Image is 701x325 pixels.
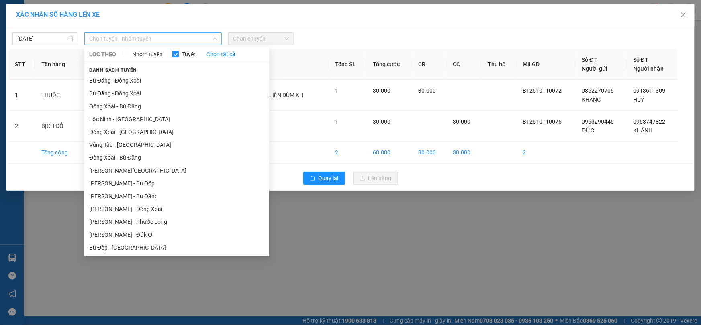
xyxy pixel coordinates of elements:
th: CR [412,49,447,80]
span: rollback [310,175,315,182]
span: LỌC THEO [89,50,116,59]
li: Đồng Xoài - Bù Đăng [84,100,269,113]
span: Số ĐT [582,57,597,63]
td: 30.000 [412,142,447,164]
li: [PERSON_NAME] - Đồng Xoài [84,203,269,215]
button: Close [672,4,695,26]
span: close [680,12,687,18]
a: Chọn tất cả [206,50,235,59]
span: 0968747822 [633,118,665,125]
td: 2 [8,111,35,142]
th: Tổng SL [329,49,366,80]
span: Chọn chuyến [233,32,289,45]
span: Nhóm tuyến [129,50,166,59]
span: 1 [335,118,338,125]
button: uploadLên hàng [353,172,398,185]
input: 12/10/2025 [17,34,66,43]
li: [PERSON_NAME] - Phước Long [84,215,269,228]
span: 30.000 [373,87,390,94]
li: [PERSON_NAME] - Đắk Ơ [84,228,269,241]
span: ĐỨC [582,127,595,134]
span: Người nhận [633,65,664,72]
td: THUỐC [35,80,80,111]
td: 1 [8,80,35,111]
span: BT2510110075 [523,118,562,125]
span: Số ĐT [633,57,648,63]
th: Tên hàng [35,49,80,80]
span: 30.000 [453,118,471,125]
span: XÁC NHẬN SỐ HÀNG LÊN XE [16,11,100,18]
li: Đồng Xoài - [GEOGRAPHIC_DATA] [84,126,269,138]
th: Thu hộ [481,49,517,80]
span: KHÁNH [633,127,652,134]
span: Chọn tuyến - nhóm tuyến [89,32,217,45]
span: KHANG [582,96,601,103]
span: 0913611309 [633,87,665,94]
td: 30.000 [447,142,482,164]
span: Người gửi [582,65,608,72]
li: [PERSON_NAME] - Bù Đăng [84,190,269,203]
span: Quay lại [319,174,339,183]
span: 30.000 [373,118,390,125]
li: [PERSON_NAME] - Bù Đốp [84,177,269,190]
td: BỊCH ĐỎ [35,111,80,142]
span: 0963290446 [582,118,614,125]
span: Tuyến [179,50,200,59]
span: down [213,36,217,41]
td: 60.000 [366,142,412,164]
li: Bù Đăng - Đồng Xoài [84,74,269,87]
li: Bù Đốp - [GEOGRAPHIC_DATA] [84,241,269,254]
span: 0862270706 [582,87,614,94]
td: 2 [329,142,366,164]
span: 30.000 [418,87,436,94]
td: 2 [517,142,576,164]
li: Bù Đăng - Đồng Xoài [84,87,269,100]
span: 1 [335,87,338,94]
th: CC [447,49,482,80]
li: Vũng Tàu - [GEOGRAPHIC_DATA] [84,138,269,151]
th: Tổng cước [366,49,412,80]
button: rollbackQuay lại [303,172,345,185]
span: BT2510110072 [523,87,562,94]
span: Danh sách tuyến [84,67,142,74]
li: Lộc Ninh - [GEOGRAPHIC_DATA] [84,113,269,126]
th: STT [8,49,35,80]
th: Mã GD [517,49,576,80]
th: SL [80,49,102,80]
td: Tổng cộng [35,142,80,164]
span: HUY [633,96,644,103]
li: [PERSON_NAME][GEOGRAPHIC_DATA] [84,164,269,177]
li: Đồng Xoài - Bù Đăng [84,151,269,164]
